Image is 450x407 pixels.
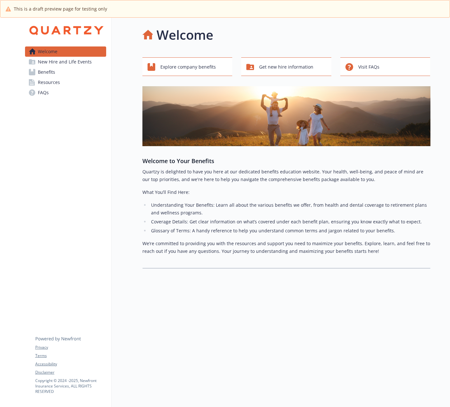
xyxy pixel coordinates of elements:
[358,61,379,73] span: Visit FAQs
[142,188,430,196] p: What You’ll Find Here:
[35,370,106,375] a: Disclaimer
[142,168,430,183] p: Quartzy is delighted to have you here at our dedicated benefits education website. Your health, w...
[38,87,49,98] span: FAQs
[340,57,430,76] button: Visit FAQs
[142,156,430,165] h3: Welcome to Your Benefits
[259,61,313,73] span: Get new hire information
[25,67,106,77] a: Benefits
[25,87,106,98] a: FAQs
[35,378,106,394] p: Copyright © 2024 - 2025 , Newfront Insurance Services, ALL RIGHTS RESERVED
[142,57,233,76] button: Explore company benefits
[38,67,55,77] span: Benefits
[149,218,430,226] li: Coverage Details: Get clear information on what’s covered under each benefit plan, ensuring you k...
[149,201,430,217] li: Understanding Your Benefits: Learn all about the various benefits we offer, from health and denta...
[25,77,106,87] a: Resources
[160,61,216,73] span: Explore company benefits
[35,361,106,367] a: Accessibility
[142,240,430,255] p: We’re committed to providing you with the resources and support you need to maximize your benefit...
[35,353,106,359] a: Terms
[14,5,107,12] span: This is a draft preview page for testing only
[25,57,106,67] a: New Hire and Life Events
[38,57,92,67] span: New Hire and Life Events
[241,57,331,76] button: Get new hire information
[25,46,106,57] a: Welcome
[35,345,106,350] a: Privacy
[149,227,430,235] li: Glossary of Terms: A handy reference to help you understand common terms and jargon related to yo...
[157,25,213,45] h1: Welcome
[38,46,57,57] span: Welcome
[142,86,430,146] img: overview page banner
[38,77,60,87] span: Resources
